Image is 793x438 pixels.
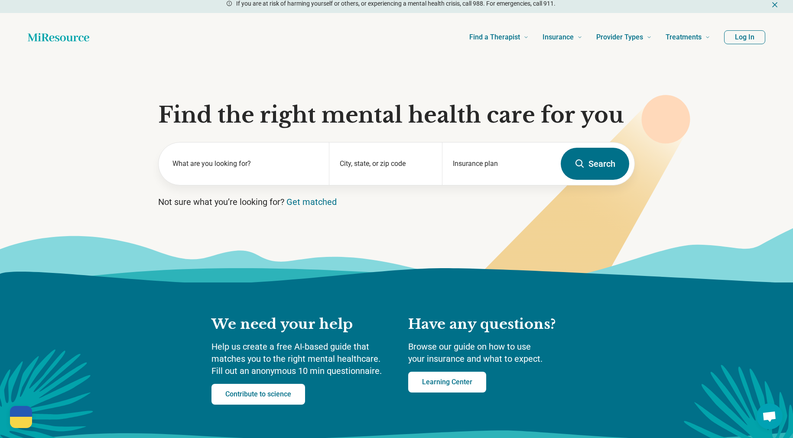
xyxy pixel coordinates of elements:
[757,403,783,429] div: Open chat
[172,159,318,169] label: What are you looking for?
[408,372,486,393] a: Learning Center
[158,102,635,128] h1: Find the right mental health care for you
[408,315,582,334] h2: Have any questions?
[666,20,710,55] a: Treatments
[286,197,337,207] a: Get matched
[724,30,765,44] button: Log In
[211,315,391,334] h2: We need your help
[469,31,520,43] span: Find a Therapist
[543,31,574,43] span: Insurance
[158,196,635,208] p: Not sure what you’re looking for?
[469,20,529,55] a: Find a Therapist
[408,341,582,365] p: Browse our guide on how to use your insurance and what to expect.
[596,20,652,55] a: Provider Types
[211,384,305,405] a: Contribute to science
[211,341,391,377] p: Help us create a free AI-based guide that matches you to the right mental healthcare. Fill out an...
[666,31,702,43] span: Treatments
[596,31,643,43] span: Provider Types
[28,29,89,46] a: Home page
[561,148,629,180] button: Search
[543,20,582,55] a: Insurance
